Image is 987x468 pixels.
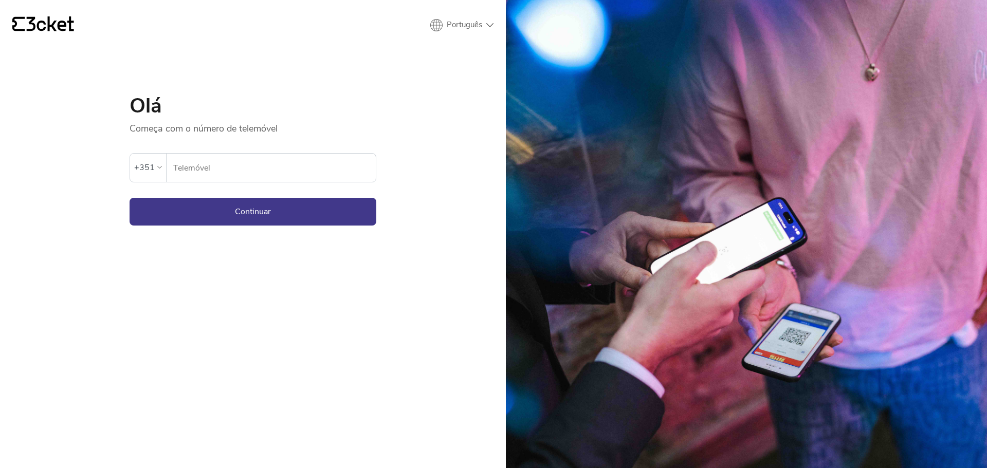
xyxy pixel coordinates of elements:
button: Continuar [130,198,376,226]
p: Começa com o número de telemóvel [130,116,376,135]
div: +351 [134,160,155,175]
g: {' '} [12,17,25,31]
input: Telemóvel [173,154,376,182]
label: Telemóvel [167,154,376,182]
a: {' '} [12,16,74,34]
h1: Olá [130,96,376,116]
